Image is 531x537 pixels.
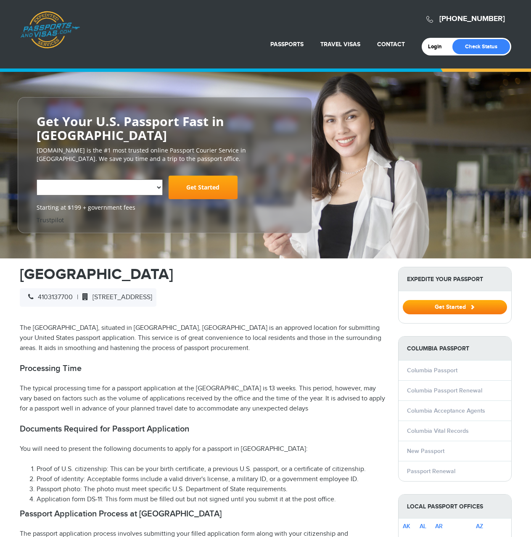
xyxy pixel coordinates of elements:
[37,495,386,505] li: Application form DS-11: This form must be filled out but not signed until you submit it at the po...
[37,216,64,224] a: Trustpilot
[20,509,386,519] h2: Passport Application Process at [GEOGRAPHIC_DATA]
[403,523,410,530] a: AK
[407,367,457,374] a: Columbia Passport
[407,387,482,394] a: Columbia Passport Renewal
[78,293,152,301] span: [STREET_ADDRESS]
[37,464,386,474] li: Proof of U.S. citizenship: This can be your birth certificate, a previous U.S. passport, or a cer...
[37,146,293,163] p: [DOMAIN_NAME] is the #1 most trusted online Passport Courier Service in [GEOGRAPHIC_DATA]. We sav...
[403,303,507,310] a: Get Started
[20,424,386,434] h2: Documents Required for Passport Application
[399,495,511,519] strong: Local Passport Offices
[20,323,386,353] p: The [GEOGRAPHIC_DATA], situated in [GEOGRAPHIC_DATA], [GEOGRAPHIC_DATA] is an approved location f...
[476,523,483,530] a: AZ
[37,484,386,495] li: Passport photo: The photo must meet specific U.S. Department of State requirements.
[420,523,426,530] a: AL
[407,447,444,455] a: New Passport
[399,337,511,361] strong: Columbia Passport
[399,267,511,291] strong: Expedite Your Passport
[435,523,443,530] a: AR
[24,293,73,301] span: 4103137700
[407,468,455,475] a: Passport Renewal
[169,176,238,199] a: Get Started
[20,288,156,307] div: |
[452,39,510,54] a: Check Status
[407,407,485,414] a: Columbia Acceptance Agents
[428,43,448,50] a: Login
[20,363,386,374] h2: Processing Time
[439,14,505,24] a: [PHONE_NUMBER]
[403,300,507,314] button: Get Started
[20,384,386,414] p: The typical processing time for a passport application at the [GEOGRAPHIC_DATA] is 13 weeks. This...
[20,11,80,49] a: Passports & [DOMAIN_NAME]
[20,444,386,454] p: You will need to present the following documents to apply for a passport in [GEOGRAPHIC_DATA]:
[270,41,304,48] a: Passports
[37,474,386,484] li: Proof of identity: Acceptable forms include a valid driver's license, a military ID, or a governm...
[320,41,360,48] a: Travel Visas
[407,427,469,434] a: Columbia Vital Records
[377,41,405,48] a: Contact
[20,267,386,282] h1: [GEOGRAPHIC_DATA]
[37,114,293,142] h2: Get Your U.S. Passport Fast in [GEOGRAPHIC_DATA]
[37,203,293,212] span: Starting at $199 + government fees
